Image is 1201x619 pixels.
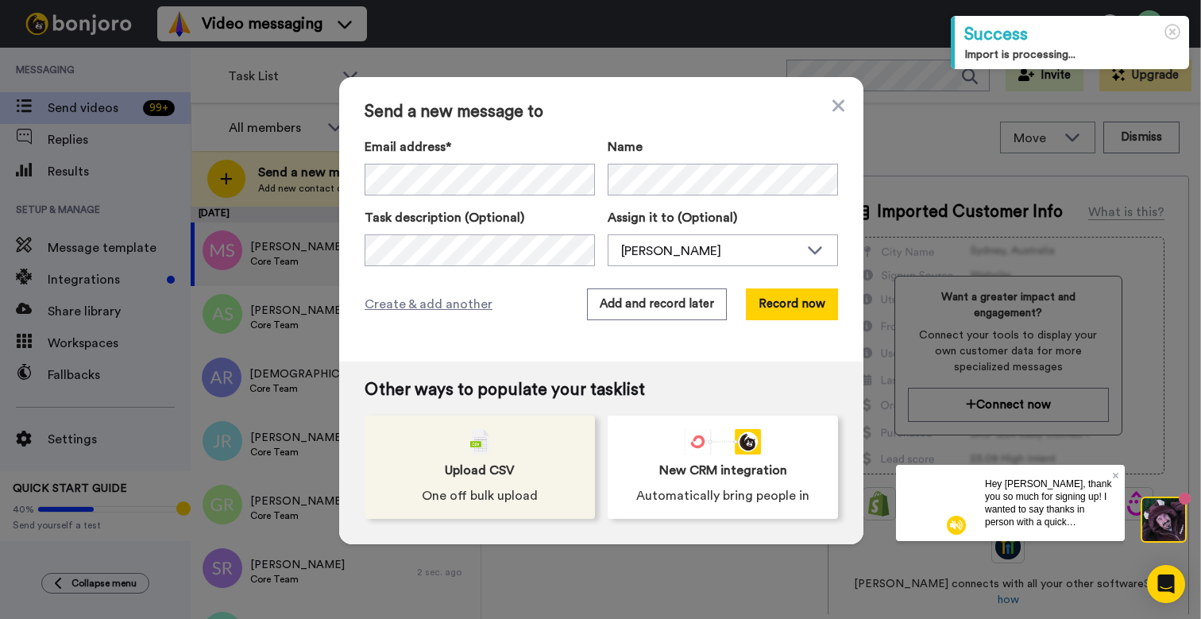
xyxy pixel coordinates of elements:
span: Automatically bring people in [636,486,809,505]
div: animation [685,429,761,455]
span: One off bulk upload [422,486,538,505]
span: Hey [PERSON_NAME], thank you so much for signing up! I wanted to say thanks in person with a quic... [89,14,215,177]
label: Assign it to (Optional) [608,208,838,227]
img: csv-grey.png [470,429,489,455]
span: Upload CSV [445,461,515,480]
span: New CRM integration [659,461,787,480]
span: Name [608,137,643,157]
div: Success [964,22,1180,47]
span: Create & add another [365,295,492,314]
button: Record now [746,288,838,320]
div: Open Intercom Messenger [1147,565,1185,603]
label: Email address* [365,137,595,157]
div: [PERSON_NAME] [621,242,799,261]
span: Other ways to populate your tasklist [365,381,838,400]
img: c638375f-eacb-431c-9714-bd8d08f708a7-1584310529.jpg [2,3,44,46]
span: Send a new message to [365,103,838,122]
label: Task description (Optional) [365,208,595,227]
img: mute-white.svg [51,51,70,70]
button: Add and record later [587,288,727,320]
div: Import is processing... [964,47,1180,63]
